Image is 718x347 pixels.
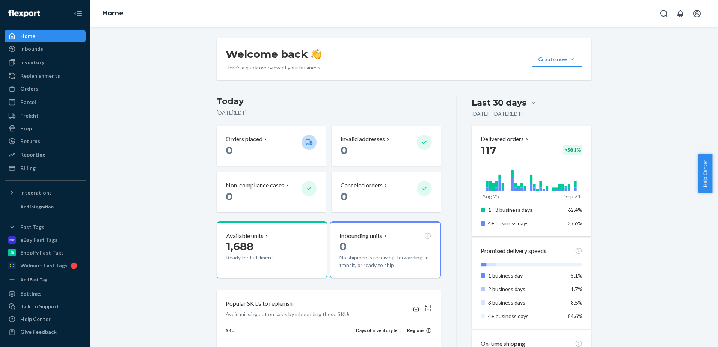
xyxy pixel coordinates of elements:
div: Orders [20,85,38,92]
button: Canceled orders 0 [332,172,440,212]
a: Prep [5,122,86,134]
a: Billing [5,162,86,174]
p: Here’s a quick overview of your business [226,64,321,71]
div: Returns [20,137,40,145]
p: [DATE] ( EDT ) [217,109,441,116]
p: Inbounding units [339,232,382,240]
iframe: Opens a widget where you can chat to one of our agents [670,324,710,343]
p: Non-compliance cases [226,181,284,190]
ol: breadcrumbs [96,3,130,24]
a: Replenishments [5,70,86,82]
button: Integrations [5,187,86,199]
p: No shipments receiving, forwarding, in transit, or ready to ship [339,254,431,269]
p: 4+ business days [488,312,562,320]
p: Popular SKUs to replenish [226,299,293,308]
a: Home [102,9,124,17]
a: Freight [5,110,86,122]
button: Orders placed 0 [217,126,326,166]
span: 1.7% [571,286,582,292]
button: Available units1,688Ready for fulfillment [217,221,327,278]
span: 5.1% [571,272,582,279]
div: Regions [401,327,432,333]
h3: Today [217,95,441,107]
div: Reporting [20,151,45,158]
span: 0 [226,190,233,203]
div: Help Center [20,315,51,323]
img: Flexport logo [8,10,40,17]
button: Invalid addresses 0 [332,126,440,166]
a: Reporting [5,149,86,161]
span: 1,688 [226,240,253,253]
p: Ready for fulfillment [226,254,296,261]
div: Settings [20,290,42,297]
p: Available units [226,232,264,240]
p: 4+ business days [488,220,562,227]
div: Billing [20,164,36,172]
button: Close Navigation [71,6,86,21]
p: 1 - 3 business days [488,206,562,214]
p: 1 business day [488,272,562,279]
p: [DATE] - [DATE] ( EDT ) [472,110,523,118]
span: 37.6% [568,220,582,226]
p: Avoid missing out on sales by inbounding these SKUs [226,311,351,318]
a: Inventory [5,56,86,68]
span: 8.5% [571,299,582,306]
a: Help Center [5,313,86,325]
div: Last 30 days [472,97,526,109]
span: 0 [226,144,233,157]
p: 2 business days [488,285,562,293]
span: 0 [339,240,347,253]
div: Add Fast Tag [20,276,47,283]
span: 0 [341,144,348,157]
div: Walmart Fast Tags [20,262,68,269]
div: eBay Fast Tags [20,236,57,244]
div: Inventory [20,59,44,66]
span: 117 [481,144,496,157]
button: Delivered orders [481,135,530,143]
p: Canceled orders [341,181,383,190]
button: Give Feedback [5,326,86,338]
a: eBay Fast Tags [5,234,86,246]
div: Integrations [20,189,52,196]
p: Aug 25 [482,193,499,200]
button: Create new [532,52,582,67]
th: SKU [226,327,356,340]
p: Invalid addresses [341,135,385,143]
a: Home [5,30,86,42]
p: 3 business days [488,299,562,306]
button: Open Search Box [656,6,671,21]
p: Sep 24 [564,193,581,200]
p: Promised delivery speeds [481,247,546,255]
a: Inbounds [5,43,86,55]
a: Add Fast Tag [5,275,86,285]
div: Parcel [20,98,36,106]
a: Walmart Fast Tags [5,259,86,272]
div: Give Feedback [20,328,57,336]
a: Returns [5,135,86,147]
span: 84.6% [568,313,582,319]
div: Fast Tags [20,223,44,231]
span: 62.4% [568,207,582,213]
div: Talk to Support [20,303,59,310]
button: Non-compliance cases 0 [217,172,326,212]
div: Replenishments [20,72,60,80]
button: Open notifications [673,6,688,21]
a: Settings [5,288,86,300]
h1: Welcome back [226,47,321,61]
a: Add Integration [5,202,86,212]
div: Add Integration [20,204,54,210]
a: Orders [5,83,86,95]
button: Fast Tags [5,221,86,233]
a: Parcel [5,96,86,108]
div: Home [20,32,35,40]
div: Shopify Fast Tags [20,249,64,256]
div: Freight [20,112,39,119]
button: Talk to Support [5,300,86,312]
button: Help Center [698,154,712,193]
div: + 58.1 % [563,145,582,155]
th: Days of inventory left [356,327,401,340]
a: Shopify Fast Tags [5,247,86,259]
button: Inbounding units0No shipments receiving, forwarding, in transit, or ready to ship [330,221,440,278]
